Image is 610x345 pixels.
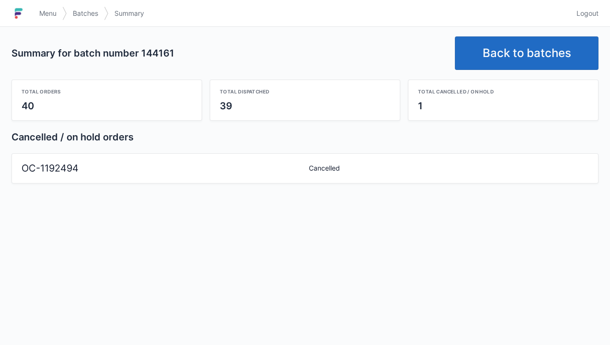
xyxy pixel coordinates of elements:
img: logo-small.jpg [11,6,26,21]
h2: Cancelled / on hold orders [11,130,599,144]
a: Back to batches [455,36,599,70]
span: Logout [576,9,599,18]
h2: Summary for batch number 144161 [11,46,447,60]
div: 39 [220,99,390,113]
div: 40 [22,99,192,113]
a: Summary [109,5,150,22]
span: Batches [73,9,98,18]
div: Total orders [22,88,192,95]
a: Batches [67,5,104,22]
img: svg> [62,2,67,25]
div: 1 [418,99,588,113]
div: Total dispatched [220,88,390,95]
span: Menu [39,9,56,18]
div: Cancelled [305,163,592,173]
a: Logout [571,5,599,22]
span: Summary [114,9,144,18]
div: OC-1192494 [18,161,305,175]
img: svg> [104,2,109,25]
div: Total cancelled / on hold [418,88,588,95]
a: Menu [34,5,62,22]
